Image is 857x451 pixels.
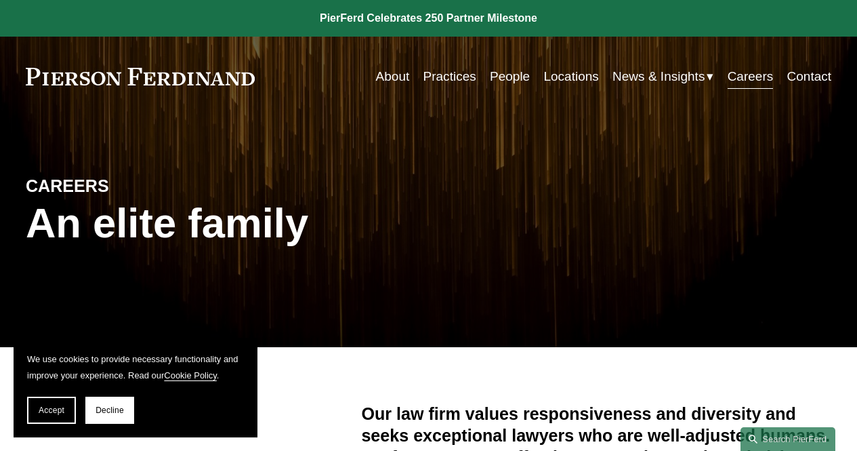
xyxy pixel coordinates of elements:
a: People [490,64,530,90]
button: Decline [85,397,134,424]
p: We use cookies to provide necessary functionality and improve your experience. Read our . [27,351,244,383]
a: Cookie Policy [164,370,217,380]
a: Search this site [740,427,835,451]
a: folder dropdown [612,64,713,90]
a: Contact [787,64,832,90]
h1: An elite family [26,199,429,247]
a: Practices [423,64,476,90]
a: Careers [728,64,774,90]
span: Decline [96,406,124,415]
section: Cookie banner [14,338,257,437]
span: News & Insights [612,65,705,88]
a: Locations [543,64,598,90]
a: About [376,64,410,90]
button: Accept [27,397,76,424]
h4: CAREERS [26,176,227,197]
span: Accept [39,406,64,415]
